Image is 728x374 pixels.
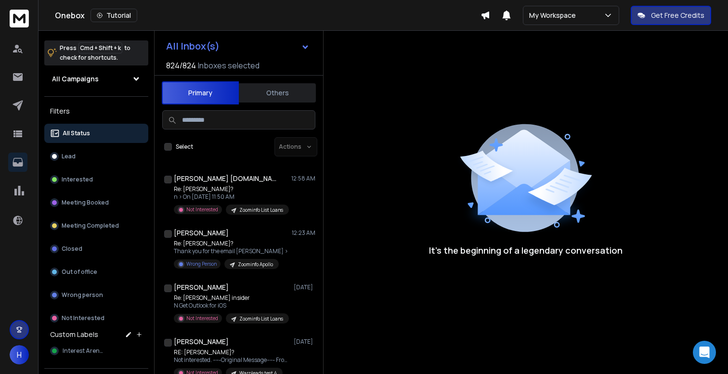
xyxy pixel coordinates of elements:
button: Get Free Credits [631,6,711,25]
p: [DATE] [294,284,315,291]
button: Meeting Booked [44,193,148,212]
span: Interest Arena [63,347,104,355]
button: Lead [44,147,148,166]
p: Out of office [62,268,97,276]
p: It’s the beginning of a legendary conversation [429,244,623,257]
button: Meeting Completed [44,216,148,235]
button: Interested [44,170,148,189]
p: 12:23 AM [292,229,315,237]
h3: Custom Labels [50,330,98,339]
h1: [PERSON_NAME] [174,337,229,347]
p: RE: [PERSON_NAME]? [174,348,289,356]
button: Not Interested [44,309,148,328]
p: Not Interested [186,315,218,322]
div: Onebox [55,9,481,22]
p: Interested [62,176,93,183]
p: Not Interested [62,314,104,322]
p: Re: [PERSON_NAME]? [174,240,288,247]
p: Wrong Person [186,260,217,268]
p: n > On [DATE] 11:50 AM [174,193,289,201]
button: Out of office [44,262,148,282]
h3: Inboxes selected [198,60,260,71]
h3: Filters [44,104,148,118]
p: N Get Outlook for iOS [174,302,289,310]
button: Tutorial [91,9,137,22]
button: Primary [162,81,239,104]
p: All Status [63,129,90,137]
button: Wrong person [44,285,148,305]
button: Closed [44,239,148,258]
button: H [10,345,29,364]
p: Zoominfo List Loans [239,315,283,322]
button: All Status [44,124,148,143]
p: [DATE] [294,338,315,346]
span: 824 / 824 [166,60,196,71]
label: Select [176,143,193,151]
p: Press to check for shortcuts. [60,43,130,63]
p: My Workspace [529,11,580,20]
p: Lead [62,153,76,160]
button: All Campaigns [44,69,148,89]
h1: [PERSON_NAME] [DOMAIN_NAME] [174,174,280,183]
button: All Inbox(s) [158,37,317,56]
h1: [PERSON_NAME] [174,228,229,238]
p: 12:58 AM [291,175,315,182]
h1: All Inbox(s) [166,41,220,51]
p: Zoominfo List Loans [239,206,283,214]
p: Get Free Credits [651,11,704,20]
button: Interest Arena [44,341,148,361]
p: Not interested. -----Original Message----- From: [174,356,289,364]
h1: All Campaigns [52,74,99,84]
p: Zoominfo Apollo [238,261,273,268]
p: Not Interested [186,206,218,213]
div: Open Intercom Messenger [693,341,716,364]
p: Meeting Booked [62,199,109,206]
p: Meeting Completed [62,222,119,230]
p: Re: [PERSON_NAME] insider [174,294,289,302]
p: Closed [62,245,82,253]
p: Wrong person [62,291,103,299]
p: Re: [PERSON_NAME]? [174,185,289,193]
h1: [PERSON_NAME] [174,283,229,292]
span: Cmd + Shift + k [78,42,122,53]
p: Thank you for the email [PERSON_NAME] > [174,247,288,255]
button: Others [239,82,316,103]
